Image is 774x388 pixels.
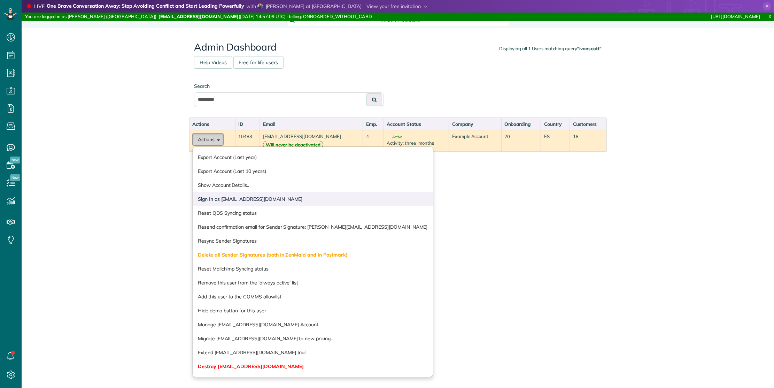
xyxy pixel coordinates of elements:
[452,121,498,128] div: Company
[193,332,433,345] a: Migrate [EMAIL_ADDRESS][DOMAIN_NAME] to new pricing..
[577,46,602,51] strong: "ivanscott"
[233,56,284,69] a: Free for life users
[193,206,433,220] a: Reset QDS Syncing status
[387,140,446,146] div: Activity: three_months
[363,130,384,152] td: 4
[193,359,433,373] a: Destroy [EMAIL_ADDRESS][DOMAIN_NAME]
[193,248,433,262] a: Delete all Sender Signatures (both in ZenMaid and in Postmark)
[194,83,384,90] label: Search
[766,13,774,21] a: X
[263,121,360,128] div: Email
[263,141,323,149] strong: Will never be deactivated
[158,14,239,19] strong: [EMAIL_ADDRESS][DOMAIN_NAME]
[192,121,232,128] div: Actions
[711,14,760,19] a: [URL][DOMAIN_NAME]
[501,130,541,152] td: 20
[257,3,263,9] img: jeannie-henderson-8c0b8e17d8c72ca3852036336dec5ecdcaaf3d9fcbc0b44e9e2dbcca85b7ceab.jpg
[194,56,232,69] a: Help Videos
[193,178,433,192] a: Show Account Details..
[192,133,224,146] button: Actions
[193,234,433,248] a: Resync Sender Signatures
[246,3,256,9] span: with
[10,174,20,181] span: New
[366,121,381,128] div: Emp.
[573,121,603,128] div: Customers
[504,121,538,128] div: Onboarding
[10,157,20,163] span: New
[193,262,433,276] a: Reset Mailchimp Syncing status
[570,130,606,152] td: 18
[193,304,433,318] a: Hide demo button for this user
[235,130,260,152] td: 10483
[193,220,433,234] a: Resend confirmation email for Sender Signature: [PERSON_NAME][EMAIL_ADDRESS][DOMAIN_NAME]
[193,345,433,359] a: Extend [EMAIL_ADDRESS][DOMAIN_NAME] trial
[260,130,363,152] td: [EMAIL_ADDRESS][DOMAIN_NAME]
[193,276,433,290] a: Remove this user from the 'always active' list
[193,318,433,332] a: Manage [EMAIL_ADDRESS][DOMAIN_NAME] Account..
[449,130,501,152] td: Example Account
[499,45,602,52] div: Displaying all 1 Users matching query
[387,121,446,128] div: Account Status
[266,3,362,9] span: [PERSON_NAME] at [GEOGRAPHIC_DATA]
[544,121,567,128] div: Country
[238,121,257,128] div: ID
[193,290,433,304] a: Add this user to the COMMS allowlist
[22,13,515,21] div: You are logged in as [PERSON_NAME] ([GEOGRAPHIC_DATA]) · ([DATE] 14:57:09 UTC) · billing: ONBOARD...
[541,130,570,152] td: ES
[194,42,602,53] h2: Admin Dashboard
[47,3,244,10] strong: One Brave Conversation Away: Stop Avoiding Conflict and Start Leading Powerfully
[193,150,433,164] a: Export Account (Last year)
[193,192,433,206] a: Sign In as [EMAIL_ADDRESS][DOMAIN_NAME]
[387,135,402,139] span: Active
[193,164,433,178] a: Export Account (Last 10 years)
